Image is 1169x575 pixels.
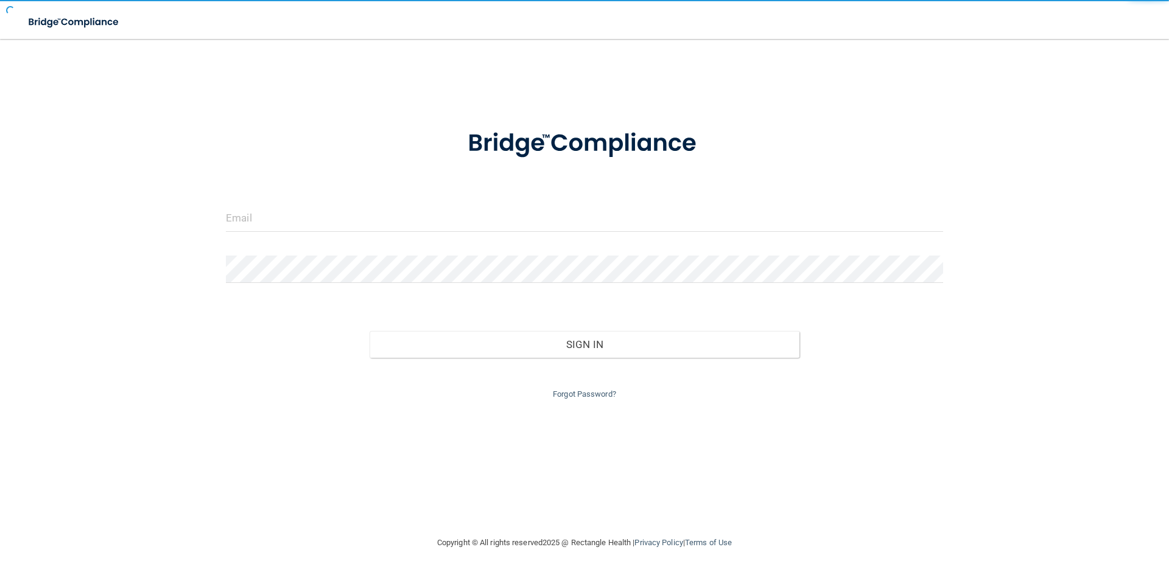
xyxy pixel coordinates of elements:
button: Sign In [370,331,800,358]
a: Privacy Policy [634,538,683,547]
a: Forgot Password? [553,389,616,399]
div: Copyright © All rights reserved 2025 @ Rectangle Health | | [362,523,807,562]
a: Terms of Use [685,538,732,547]
input: Email [226,204,943,232]
img: bridge_compliance_login_screen.278c3ca4.svg [18,10,130,35]
img: bridge_compliance_login_screen.278c3ca4.svg [443,112,726,175]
